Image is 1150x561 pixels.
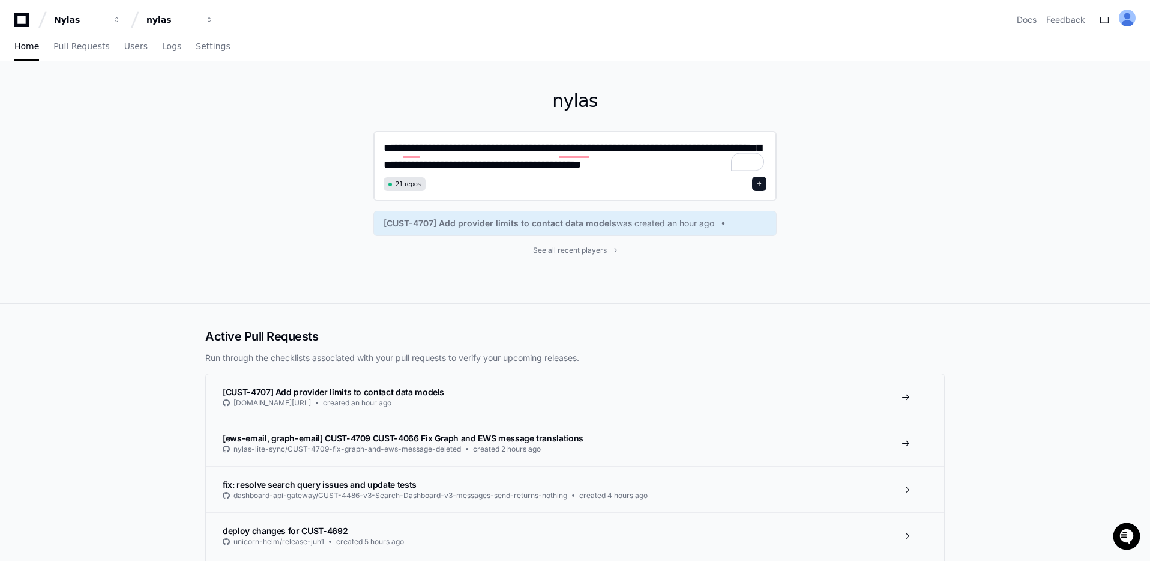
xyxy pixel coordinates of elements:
[323,398,391,408] span: created an hour ago
[49,9,126,31] button: Nylas
[579,491,648,500] span: created 4 hours ago
[142,9,218,31] button: nylas
[14,33,39,61] a: Home
[223,526,348,536] span: deploy changes for CUST-4692
[41,89,197,102] div: Start new chat
[373,90,777,112] h1: nylas
[119,126,145,135] span: Pylon
[233,491,567,500] span: dashboard-api-gateway/CUST-4486-v3-Search-Dashboard-v3-messages-send-returns-nothing
[396,180,421,189] span: 21 repos
[14,43,39,50] span: Home
[206,466,944,512] a: fix: resolve search query issues and update testsdashboard-api-gateway/CUST-4486-v3-Search-Dashbo...
[124,43,148,50] span: Users
[204,93,218,108] button: Start new chat
[533,246,607,255] span: See all recent players
[233,398,311,408] span: [DOMAIN_NAME][URL]
[473,444,541,454] span: created 2 hours ago
[373,246,777,255] a: See all recent players
[54,14,106,26] div: Nylas
[12,12,36,36] img: PlayerZero
[205,352,945,364] p: Run through the checklists associated with your pull requests to verify your upcoming releases.
[206,374,944,420] a: [CUST-4707] Add provider limits to contact data models[DOMAIN_NAME][URL]created an hour ago
[85,126,145,135] a: Powered byPylon
[12,48,218,67] div: Welcome
[162,33,181,61] a: Logs
[1119,10,1136,26] img: ALV-UjVK8RpqmtaEmWt-w7smkXy4mXJeaO6BQfayqtOlFgo-JMPJ-9dwpjtPo0tPuJt-_htNhcUawv8hC7JLdgPRlxVfNlCaj...
[206,512,944,559] a: deploy changes for CUST-4692unicorn-helm/release-juh1created 5 hours ago
[223,433,583,443] span: [ews-email, graph-email] CUST-4709 CUST-4066 Fix Graph and EWS message translations
[196,43,230,50] span: Settings
[384,141,766,173] textarea: To enrich screen reader interactions, please activate Accessibility in Grammarly extension settings
[384,217,766,229] a: [CUST-4707] Add provider limits to contact data modelswas created an hour ago
[233,444,461,454] span: nylas-lite-sync/CUST-4709-fix-graph-and-ews-message-deleted
[146,14,198,26] div: nylas
[1112,521,1144,554] iframe: Open customer support
[336,537,404,547] span: created 5 hours ago
[1046,14,1085,26] button: Feedback
[616,217,714,229] span: was created an hour ago
[384,217,616,229] span: [CUST-4707] Add provider limits to contact data models
[205,328,945,345] h2: Active Pull Requests
[1017,14,1037,26] a: Docs
[206,420,944,466] a: [ews-email, graph-email] CUST-4709 CUST-4066 Fix Graph and EWS message translationsnylas-lite-syn...
[223,479,417,490] span: fix: resolve search query issues and update tests
[53,33,109,61] a: Pull Requests
[196,33,230,61] a: Settings
[223,387,444,397] span: [CUST-4707] Add provider limits to contact data models
[53,43,109,50] span: Pull Requests
[41,102,152,111] div: We're available if you need us!
[233,537,324,547] span: unicorn-helm/release-juh1
[12,89,34,111] img: 1736555170064-99ba0984-63c1-480f-8ee9-699278ef63ed
[124,33,148,61] a: Users
[162,43,181,50] span: Logs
